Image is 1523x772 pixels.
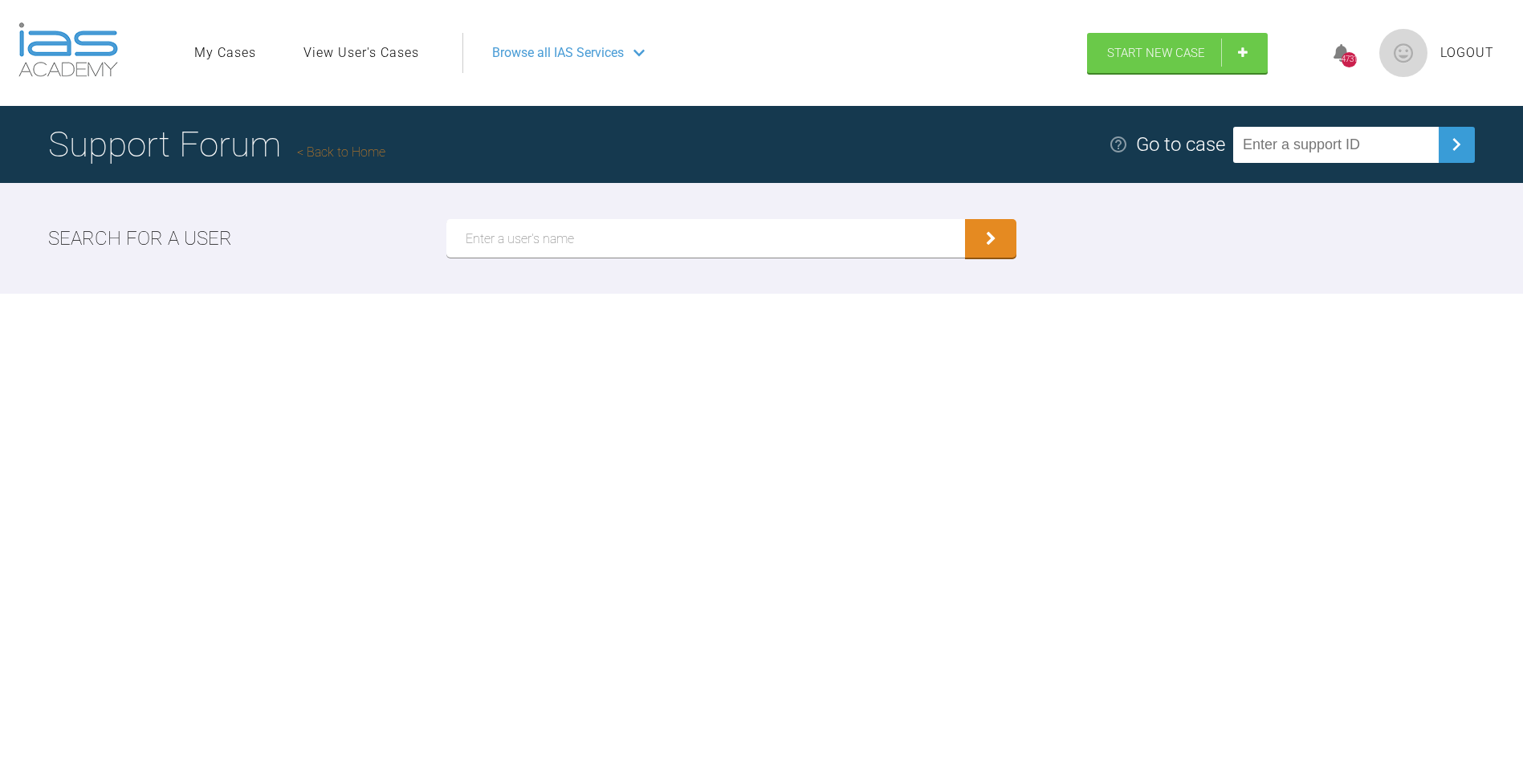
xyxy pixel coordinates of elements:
[1444,132,1469,157] img: chevronRight.28bd32b0.svg
[297,144,385,160] a: Back to Home
[1087,33,1268,73] a: Start New Case
[492,43,624,63] span: Browse all IAS Services
[1440,43,1494,63] a: Logout
[18,22,118,77] img: logo-light.3e3ef733.png
[1342,52,1357,67] div: 4731
[303,43,419,63] a: View User's Cases
[1233,127,1439,163] input: Enter a support ID
[1109,135,1128,154] img: help.e70b9f3d.svg
[1136,129,1225,160] div: Go to case
[48,116,385,173] h1: Support Forum
[1379,29,1427,77] img: profile.png
[48,223,232,254] h2: Search for a user
[194,43,256,63] a: My Cases
[446,219,966,258] input: Enter a user's name
[1107,46,1205,60] span: Start New Case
